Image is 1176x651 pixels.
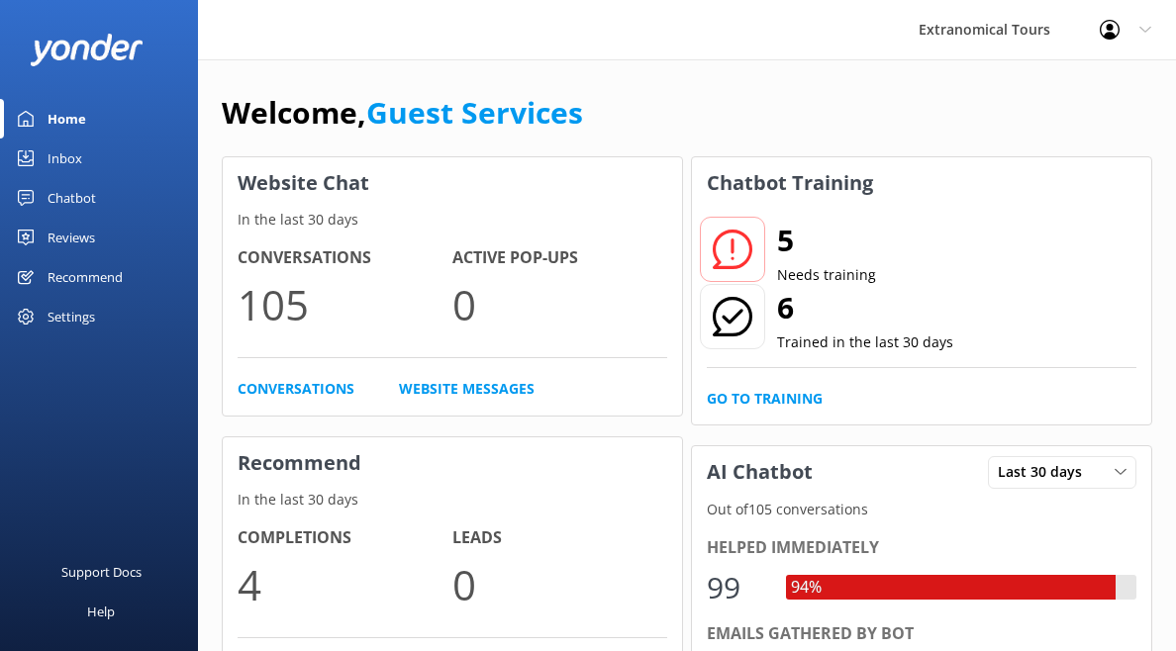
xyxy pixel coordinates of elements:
div: Help [87,592,115,631]
p: Needs training [777,264,876,286]
div: Settings [48,297,95,336]
p: 4 [238,551,452,617]
div: Inbox [48,139,82,178]
div: Support Docs [61,552,142,592]
a: Go to Training [707,388,823,410]
h2: 5 [777,217,876,264]
div: Chatbot [48,178,96,218]
h3: AI Chatbot [692,446,828,498]
h1: Welcome, [222,89,583,137]
h3: Recommend [223,437,682,489]
p: Trained in the last 30 days [777,331,953,353]
h3: Chatbot Training [692,157,888,209]
a: Guest Services [366,92,583,133]
p: 0 [452,271,667,337]
h3: Website Chat [223,157,682,209]
p: In the last 30 days [223,489,682,511]
p: 105 [238,271,452,337]
a: Website Messages [399,378,535,400]
p: Out of 105 conversations [692,499,1151,520]
h4: Completions [238,525,452,551]
a: Conversations [238,378,354,400]
span: Last 30 days [998,461,1094,483]
div: Emails gathered by bot [707,621,1136,647]
p: 0 [452,551,667,617]
p: In the last 30 days [223,209,682,231]
div: Home [48,99,86,139]
h4: Active Pop-ups [452,245,667,271]
img: yonder-white-logo.png [30,34,144,66]
h4: Leads [452,525,667,551]
div: 99 [707,564,766,611]
h2: 6 [777,284,953,331]
div: Recommend [48,257,123,297]
div: Helped immediately [707,535,1136,561]
h4: Conversations [238,245,452,271]
div: Reviews [48,218,95,257]
div: 94% [786,575,827,601]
